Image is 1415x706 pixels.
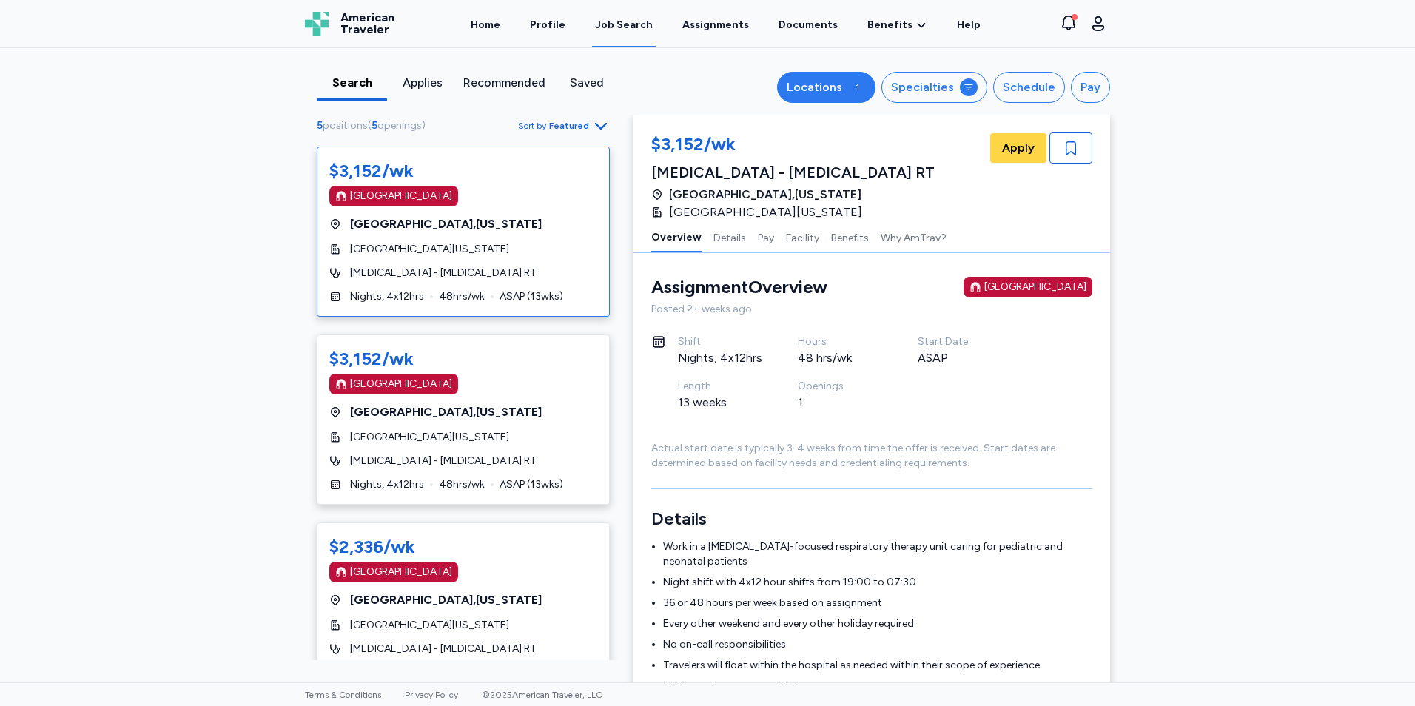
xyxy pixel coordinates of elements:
[993,72,1065,103] button: Schedule
[592,1,656,47] a: Job Search
[831,221,869,252] button: Benefits
[713,221,746,252] button: Details
[350,242,509,257] span: [GEOGRAPHIC_DATA][US_STATE]
[463,74,545,92] div: Recommended
[350,565,452,579] div: [GEOGRAPHIC_DATA]
[350,377,452,391] div: [GEOGRAPHIC_DATA]
[393,74,451,92] div: Applies
[1002,139,1035,157] span: Apply
[918,349,1002,367] div: ASAP
[678,394,762,411] div: 13 weeks
[350,454,537,468] span: [MEDICAL_DATA] - [MEDICAL_DATA] RT
[439,477,485,492] span: 48 hrs/wk
[482,690,602,700] span: © 2025 American Traveler, LLC
[323,119,368,132] span: positions
[372,119,377,132] span: 5
[350,189,452,204] div: [GEOGRAPHIC_DATA]
[549,120,589,132] span: Featured
[798,334,882,349] div: Hours
[651,162,935,183] div: [MEDICAL_DATA] - [MEDICAL_DATA] RT
[984,280,1086,295] div: [GEOGRAPHIC_DATA]
[340,12,394,36] span: American Traveler
[323,74,381,92] div: Search
[329,535,415,559] div: $2,336/wk
[918,334,1002,349] div: Start Date
[651,302,1092,317] div: Posted 2+ weeks ago
[1071,72,1110,103] button: Pay
[848,78,866,96] div: 1
[317,118,431,133] div: ( )
[663,658,1092,673] li: Travelers will float within the hospital as needed within their scope of experience
[758,221,774,252] button: Pay
[651,221,702,252] button: Overview
[787,78,842,96] div: Locations
[329,159,414,183] div: $3,152/wk
[350,289,424,304] span: Nights, 4x12hrs
[350,430,509,445] span: [GEOGRAPHIC_DATA][US_STATE]
[663,637,1092,652] li: No on-call responsibilities
[350,591,542,609] span: [GEOGRAPHIC_DATA] , [US_STATE]
[990,133,1046,163] button: Apply
[317,119,323,132] span: 5
[305,690,381,700] a: Terms & Conditions
[777,72,875,103] button: Locations1
[500,289,563,304] span: ASAP ( 13 wks)
[350,477,424,492] span: Nights, 4x12hrs
[678,334,762,349] div: Shift
[439,289,485,304] span: 48 hrs/wk
[305,12,329,36] img: Logo
[663,575,1092,590] li: Night shift with 4x12 hour shifts from 19:00 to 07:30
[867,18,912,33] span: Benefits
[350,215,542,233] span: [GEOGRAPHIC_DATA] , [US_STATE]
[651,507,1092,531] h3: Details
[1080,78,1100,96] div: Pay
[500,477,563,492] span: ASAP ( 13 wks)
[663,679,1092,693] li: EMR experience not specified
[651,441,1092,471] div: Actual start date is typically 3-4 weeks from time the offer is received. Start dates are determi...
[377,119,422,132] span: openings
[651,132,935,159] div: $3,152/wk
[350,266,537,280] span: [MEDICAL_DATA] - [MEDICAL_DATA] RT
[663,596,1092,611] li: 36 or 48 hours per week based on assignment
[798,349,882,367] div: 48 hrs/wk
[350,618,509,633] span: [GEOGRAPHIC_DATA][US_STATE]
[786,221,819,252] button: Facility
[881,221,947,252] button: Why AmTrav?
[663,616,1092,631] li: Every other weekend and every other holiday required
[678,379,762,394] div: Length
[867,18,927,33] a: Benefits
[350,642,537,656] span: [MEDICAL_DATA] - [MEDICAL_DATA] RT
[350,403,542,421] span: [GEOGRAPHIC_DATA] , [US_STATE]
[651,275,827,299] div: Assignment Overview
[518,120,546,132] span: Sort by
[663,539,1092,569] li: Work in a [MEDICAL_DATA]-focused respiratory therapy unit caring for pediatric and neonatal patients
[557,74,616,92] div: Saved
[798,394,882,411] div: 1
[669,186,861,204] span: [GEOGRAPHIC_DATA] , [US_STATE]
[405,690,458,700] a: Privacy Policy
[518,117,610,135] button: Sort byFeatured
[595,18,653,33] div: Job Search
[669,204,862,221] span: [GEOGRAPHIC_DATA][US_STATE]
[891,78,954,96] div: Specialties
[678,349,762,367] div: Nights, 4x12hrs
[798,379,882,394] div: Openings
[1003,78,1055,96] div: Schedule
[329,347,414,371] div: $3,152/wk
[881,72,987,103] button: Specialties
